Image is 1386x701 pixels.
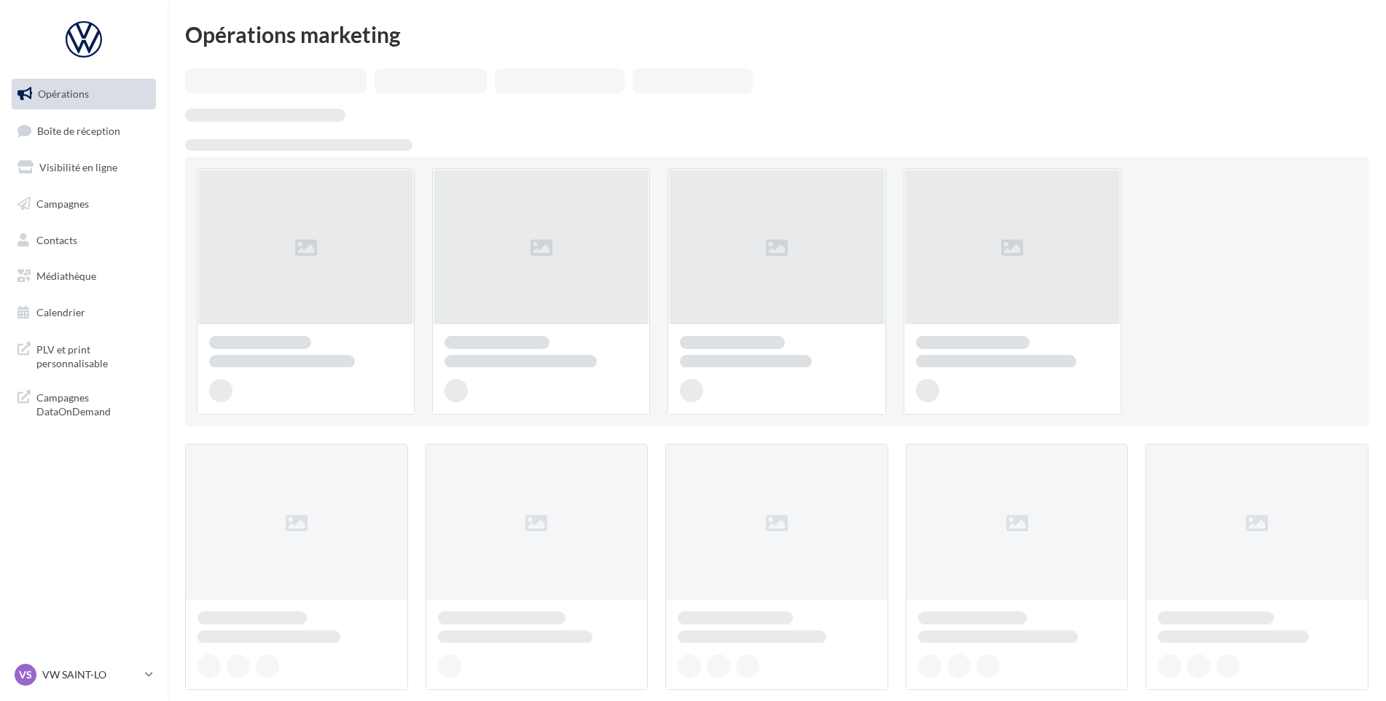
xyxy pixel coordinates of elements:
a: Campagnes DataOnDemand [9,382,159,425]
span: Médiathèque [36,270,96,282]
a: PLV et print personnalisable [9,334,159,377]
span: Calendrier [36,306,85,318]
a: Campagnes [9,189,159,219]
span: Visibilité en ligne [39,161,117,173]
a: Boîte de réception [9,115,159,146]
a: Contacts [9,225,159,256]
span: Campagnes DataOnDemand [36,388,150,419]
p: VW SAINT-LO [42,667,139,682]
span: Boîte de réception [37,124,120,136]
a: Calendrier [9,297,159,328]
a: Visibilité en ligne [9,152,159,183]
div: Opérations marketing [185,23,1369,45]
a: Médiathèque [9,261,159,291]
span: Contacts [36,233,77,246]
span: PLV et print personnalisable [36,340,150,371]
span: Opérations [38,87,89,100]
a: VS VW SAINT-LO [12,661,156,689]
a: Opérations [9,79,159,109]
span: Campagnes [36,197,89,210]
span: VS [19,667,32,682]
